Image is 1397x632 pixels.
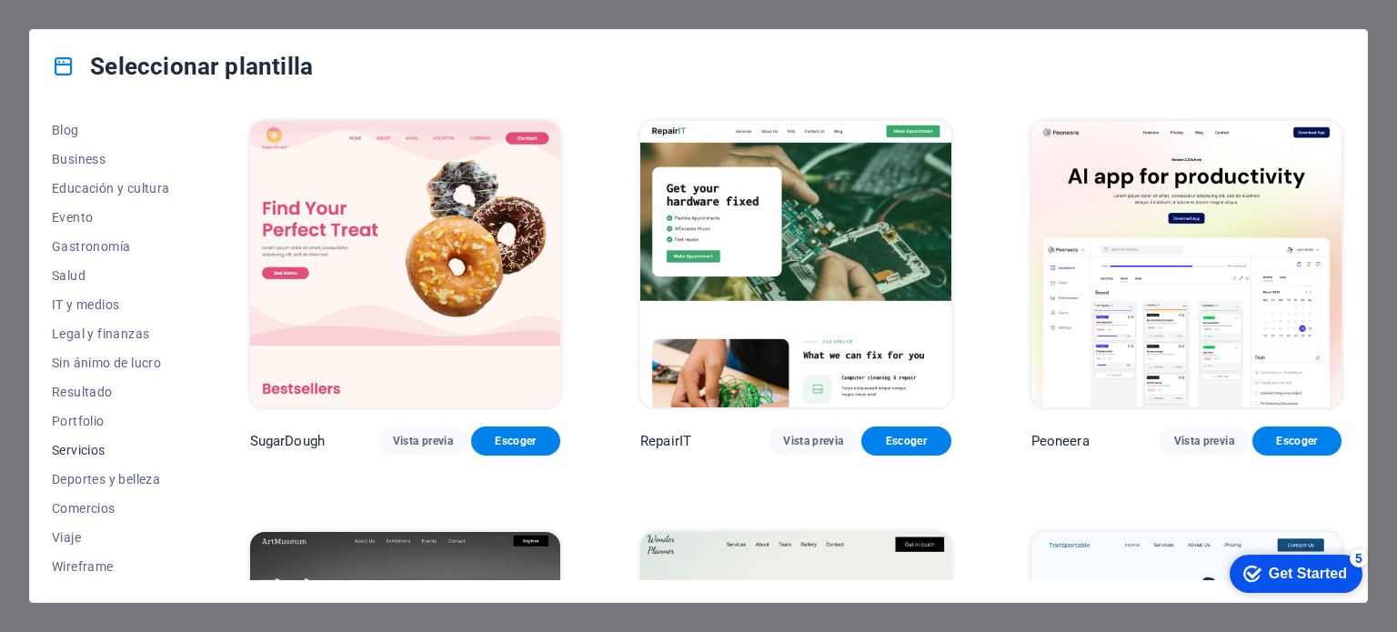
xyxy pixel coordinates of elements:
[52,152,170,166] span: Business
[52,436,170,465] button: Servicios
[378,426,467,456] button: Vista previa
[52,261,170,290] button: Salud
[52,501,170,516] span: Comercios
[52,530,170,545] span: Viaje
[876,434,936,448] span: Escoger
[250,432,325,450] p: SugarDough
[52,494,170,523] button: Comercios
[52,406,170,436] button: Portfolio
[52,523,170,552] button: Viaje
[769,426,858,456] button: Vista previa
[52,414,170,428] span: Portfolio
[52,145,170,174] button: Business
[1252,426,1342,456] button: Escoger
[52,326,170,341] span: Legal y finanzas
[1174,434,1234,448] span: Vista previa
[52,465,170,494] button: Deportes y belleza
[52,319,170,348] button: Legal y finanzas
[52,115,170,145] button: Blog
[135,4,153,22] div: 5
[52,123,170,137] span: Blog
[52,268,170,283] span: Salud
[640,432,691,450] p: RepairIT
[52,377,170,406] button: Resultado
[52,174,170,203] button: Educación y cultura
[15,9,147,47] div: Get Started 5 items remaining, 0% complete
[250,121,560,407] img: SugarDough
[1160,426,1249,456] button: Vista previa
[52,297,170,312] span: IT y medios
[52,472,170,487] span: Deportes y belleza
[1031,432,1090,450] p: Peoneera
[52,552,170,581] button: Wireframe
[783,434,843,448] span: Vista previa
[1267,434,1327,448] span: Escoger
[393,434,453,448] span: Vista previa
[486,434,546,448] span: Escoger
[52,232,170,261] button: Gastronomía
[52,385,170,399] span: Resultado
[861,426,950,456] button: Escoger
[52,443,170,457] span: Servicios
[52,210,170,225] span: Evento
[1031,121,1342,407] img: Peoneera
[52,239,170,254] span: Gastronomía
[52,348,170,377] button: Sin ánimo de lucro
[52,290,170,319] button: IT y medios
[52,52,313,81] h4: Seleccionar plantilla
[52,203,170,232] button: Evento
[52,356,170,370] span: Sin ánimo de lucro
[471,426,560,456] button: Escoger
[52,559,170,574] span: Wireframe
[54,20,132,36] div: Get Started
[52,181,170,196] span: Educación y cultura
[640,121,950,407] img: RepairIT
